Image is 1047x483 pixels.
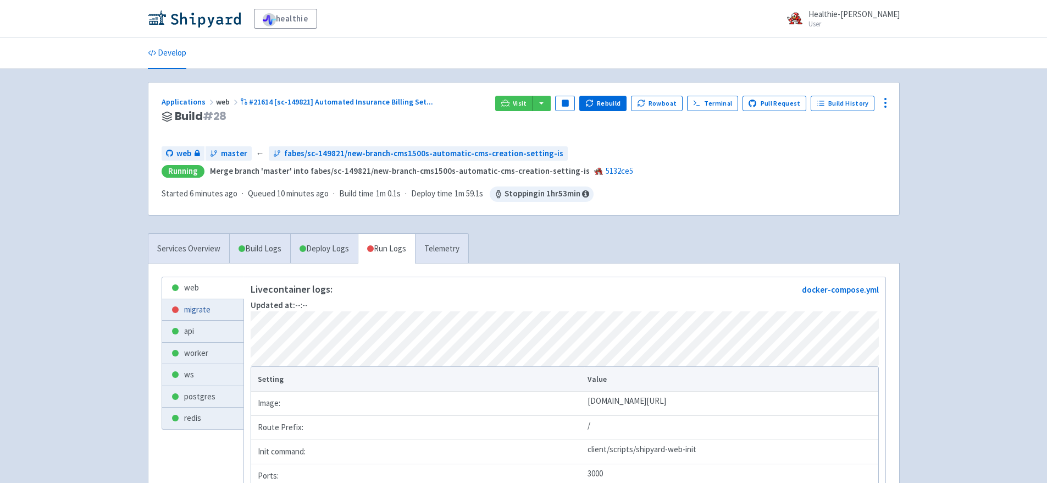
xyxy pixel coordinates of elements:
span: --:-- [251,300,308,310]
span: Visit [513,99,527,108]
a: migrate [162,299,243,321]
span: web [176,147,191,160]
span: Healthie-[PERSON_NAME] [808,9,900,19]
time: 10 minutes ago [277,188,329,199]
span: Build [175,110,227,123]
span: # 28 [203,108,227,124]
button: Rowboat [631,96,683,111]
a: healthie [254,9,317,29]
a: Applications [162,97,216,107]
button: Pause [555,96,575,111]
span: ← [256,147,264,160]
strong: Merge branch 'master' into fabes/sc-149821/new-branch-cms1500s-automatic-cms-creation-setting-is [210,166,590,176]
a: 5132ce5 [606,166,633,176]
span: Queued [248,188,329,199]
a: Run Logs [358,234,415,264]
span: web [216,97,240,107]
a: Visit [495,96,533,111]
span: 1m 0.1s [376,188,401,200]
td: Route Prefix: [251,415,584,440]
a: worker [162,343,243,364]
a: api [162,321,243,342]
a: postgres [162,386,243,408]
span: Started [162,188,237,199]
td: Init command: [251,440,584,464]
span: 1m 59.1s [455,188,483,200]
span: Build time [339,188,374,200]
a: ws [162,364,243,386]
p: Live container logs: [251,284,333,295]
time: 6 minutes ago [190,188,237,199]
span: #21614 [sc-149821] Automated Insurance Billing Set ... [249,97,433,107]
a: Healthie-[PERSON_NAME] User [780,10,900,28]
div: · · · [162,186,594,202]
button: Rebuild [579,96,627,111]
span: Deploy time [411,188,452,200]
a: Services Overview [148,234,229,264]
span: master [221,147,247,160]
div: Running [162,165,204,178]
a: Terminal [687,96,738,111]
a: redis [162,408,243,429]
small: User [808,20,900,28]
td: client/scripts/shipyard-web-init [584,440,878,464]
a: fabes/sc-149821/new-branch-cms1500s-automatic-cms-creation-setting-is [269,146,568,161]
td: / [584,415,878,440]
a: Develop [148,38,186,69]
a: web [162,146,204,161]
a: Build Logs [230,234,290,264]
img: Shipyard logo [148,10,241,28]
a: Pull Request [743,96,807,111]
a: Deploy Logs [290,234,358,264]
span: fabes/sc-149821/new-branch-cms1500s-automatic-cms-creation-setting-is [284,147,563,160]
strong: Updated at: [251,300,295,310]
td: Image: [251,391,584,415]
td: [DOMAIN_NAME][URL] [584,391,878,415]
a: docker-compose.yml [802,284,879,295]
th: Setting [251,367,584,391]
a: web [162,277,243,299]
a: Build History [811,96,874,111]
a: #21614 [sc-149821] Automated Insurance Billing Set... [240,97,435,107]
span: Stopping in 1 hr 53 min [490,186,594,202]
a: Telemetry [415,234,468,264]
a: master [206,146,252,161]
th: Value [584,367,878,391]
